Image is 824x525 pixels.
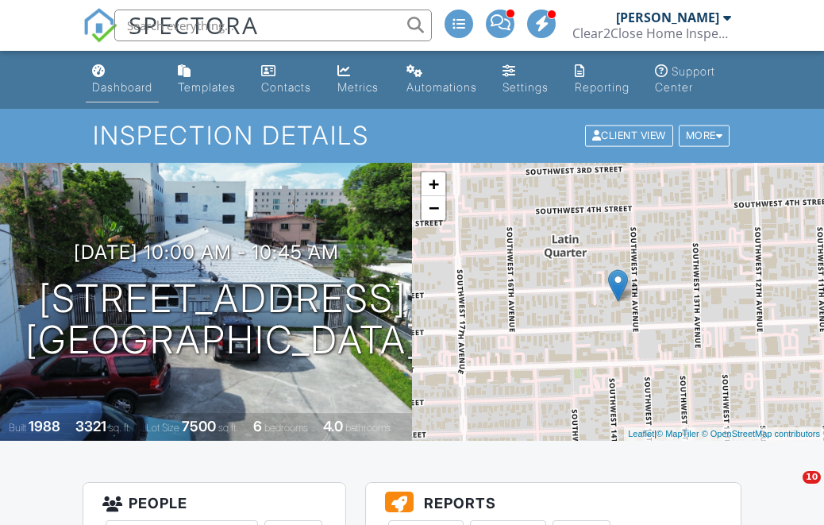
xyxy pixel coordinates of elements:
div: Metrics [337,80,379,94]
span: 10 [803,471,821,484]
div: Reporting [575,80,630,94]
h3: [DATE] 10:00 am - 10:45 am [74,241,339,263]
a: Client View [583,129,677,141]
div: 1988 [29,418,60,434]
div: 7500 [182,418,216,434]
h1: Inspection Details [93,122,732,149]
div: Client View [585,125,673,147]
a: Contacts [255,57,319,102]
h1: [STREET_ADDRESS] [GEOGRAPHIC_DATA] [25,278,419,362]
span: Lot Size [146,422,179,434]
div: 3321 [75,418,106,434]
a: Zoom out [422,196,445,220]
div: 4.0 [323,418,343,434]
a: © OpenStreetMap contributors [702,429,820,438]
div: Contacts [261,80,311,94]
a: Leaflet [628,429,654,438]
span: bathrooms [345,422,391,434]
span: sq.ft. [218,422,238,434]
input: Search everything... [114,10,432,41]
div: Settings [502,80,549,94]
a: Metrics [331,57,387,102]
a: Templates [171,57,242,102]
div: Automations [406,80,477,94]
a: Zoom in [422,172,445,196]
a: Support Center [649,57,739,102]
a: SPECTORA [83,21,259,55]
a: © MapTiler [657,429,699,438]
a: Automations (Advanced) [400,57,483,102]
span: bedrooms [264,422,308,434]
iframe: Intercom live chat [770,471,808,509]
div: Clear2Close Home Inspection [572,25,731,41]
a: Settings [496,57,556,102]
img: The Best Home Inspection Software - Spectora [83,8,117,43]
div: Templates [178,80,236,94]
div: Dashboard [92,80,152,94]
span: Built [9,422,26,434]
div: [PERSON_NAME] [616,10,719,25]
div: 6 [253,418,262,434]
a: Dashboard [86,57,159,102]
div: | [624,427,824,441]
div: Support Center [655,64,715,94]
div: More [679,125,730,147]
a: Reporting [568,57,636,102]
span: sq. ft. [109,422,131,434]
